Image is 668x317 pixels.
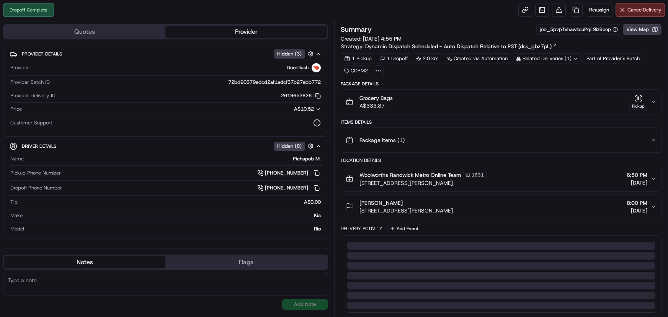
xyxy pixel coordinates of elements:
button: Driver DetailsHidden (8) [10,140,322,152]
span: Tip [10,199,18,206]
button: Flags [165,256,327,268]
span: Woolworths Randwick Metro Online Team [359,171,461,179]
span: Dropoff Phone Number [10,185,62,191]
button: Provider [165,26,327,38]
span: DoorDash [287,64,309,71]
span: Provider Batch ID [10,79,50,86]
button: Notes [4,256,165,268]
button: Reassign [586,3,612,17]
button: Quotes [4,26,165,38]
h3: Summary [341,26,372,33]
span: Created: [341,35,402,42]
a: Created via Automation [444,53,511,64]
span: Provider Delivery ID [10,92,56,99]
div: Items Details [341,119,662,125]
span: Cancel Delivery [627,7,661,13]
span: Model [10,225,24,232]
div: Pickup [629,103,647,109]
button: A$10.52 [253,106,321,113]
div: 2.0 km [413,53,442,64]
button: job_5pvpTvhawzcuPqL9izBoop [540,26,618,33]
span: Pickup Phone Number [10,170,61,176]
button: Provider DetailsHidden (3) [10,47,322,60]
div: Delivery Activity [341,225,382,232]
button: CancelDelivery [616,3,665,17]
button: Pickup [629,95,647,109]
button: Woolworths Randwick Metro Online Team1631[STREET_ADDRESS][PERSON_NAME]6:50 PM[DATE] [341,166,661,191]
div: Strategy: [341,42,557,50]
button: 2619652826 [281,92,321,99]
span: [PHONE_NUMBER] [265,185,308,191]
div: Location Details [341,157,662,163]
span: Hidden ( 8 ) [277,143,302,150]
span: Price [10,106,22,113]
div: Rio [27,225,321,232]
span: Grocery Bags [359,94,393,102]
div: Related Deliveries (1) [513,53,581,64]
div: A$0.00 [21,199,321,206]
button: Hidden (8) [274,141,315,151]
div: Kia [26,212,321,219]
span: [PHONE_NUMBER] [265,170,308,176]
button: View Map [623,24,661,35]
div: CDPM2 [341,65,371,76]
span: 8:00 PM [627,199,647,207]
span: [DATE] [627,207,647,214]
button: Grocery BagsA$333.87Pickup [341,90,661,114]
span: [STREET_ADDRESS][PERSON_NAME] [359,207,453,214]
a: Dynamic Dispatch Scheduled - Auto Dispatch Relative to PST (dss_gbz7pL) [365,42,557,50]
span: Make [10,212,23,219]
button: Hidden (3) [274,49,315,59]
span: 6:50 PM [627,171,647,179]
span: Customer Support [10,119,52,126]
img: doordash_logo_v2.png [312,63,321,72]
span: Provider Details [22,51,62,57]
button: Add Event [387,224,421,233]
span: Provider [10,64,29,71]
button: Package Items (1) [341,128,661,152]
div: Package Details [341,81,662,87]
button: [PERSON_NAME][STREET_ADDRESS][PERSON_NAME]8:00 PM[DATE] [341,194,661,219]
span: Name [10,155,24,162]
span: Dynamic Dispatch Scheduled - Auto Dispatch Relative to PST (dss_gbz7pL) [365,42,552,50]
a: [PHONE_NUMBER] [257,184,321,192]
span: Package Items ( 1 ) [359,136,405,144]
div: 1 Pickup [341,53,375,64]
span: [DATE] 4:55 PM [363,35,402,42]
span: 1631 [472,172,484,178]
div: 1 Dropoff [377,53,411,64]
a: [PHONE_NUMBER] [257,169,321,177]
span: Driver Details [22,143,56,149]
span: [PERSON_NAME] [359,199,403,207]
span: A$10.52 [294,106,314,112]
span: Reassign [589,7,609,13]
span: A$333.87 [359,102,393,109]
div: Pichapob M. [27,155,321,162]
span: [DATE] [627,179,647,186]
span: [STREET_ADDRESS][PERSON_NAME] [359,179,487,187]
span: 72bd90379edcd2af1adcf37b27ebb772 [228,79,321,86]
span: Hidden ( 3 ) [277,51,302,57]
